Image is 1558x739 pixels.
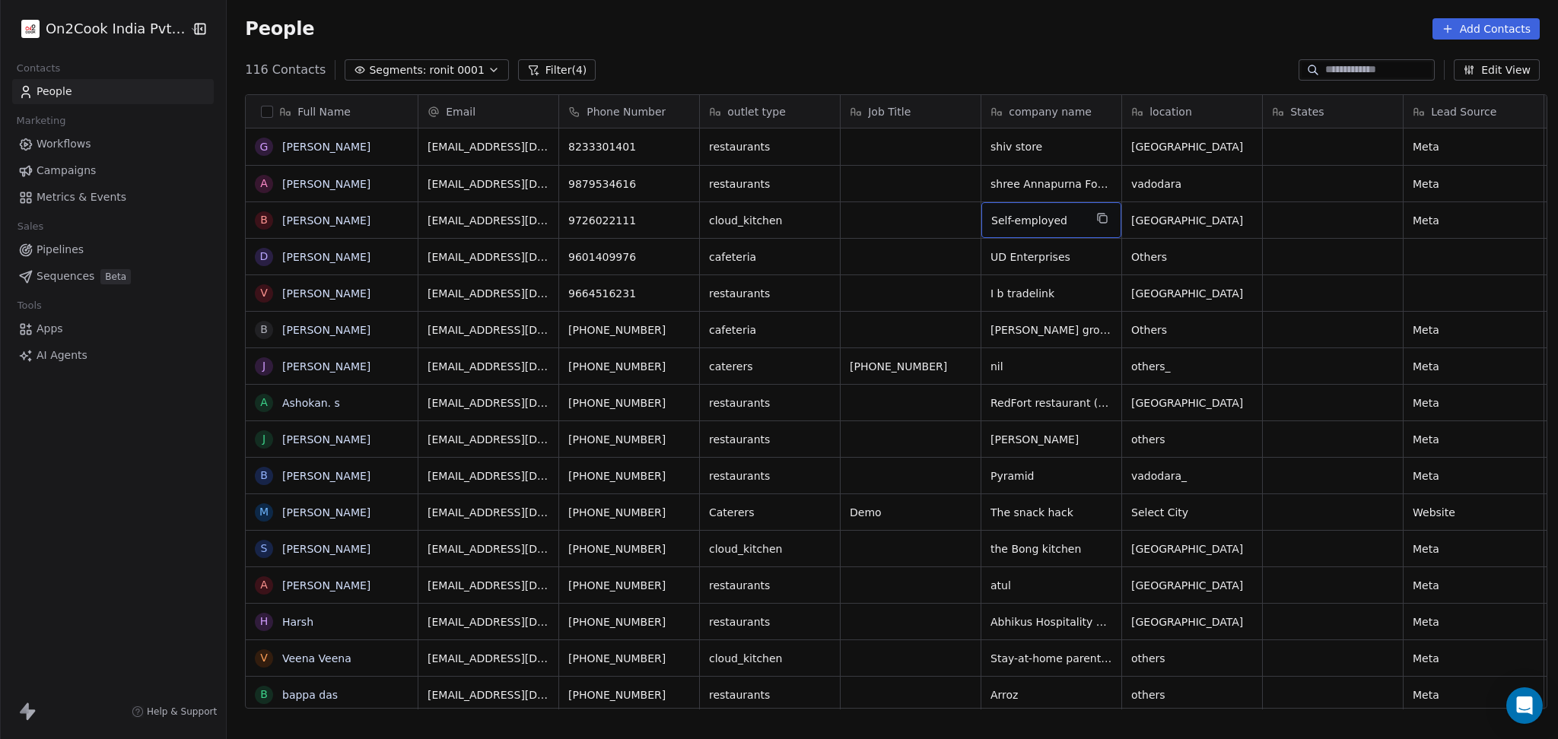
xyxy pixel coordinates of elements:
div: A [260,395,268,411]
span: 9726022111 [568,213,690,228]
span: 116 Contacts [245,61,326,79]
div: Open Intercom Messenger [1506,687,1543,724]
span: [PHONE_NUMBER] [568,468,690,484]
span: restaurants [709,614,831,630]
div: A [260,577,268,593]
span: restaurants [709,687,831,703]
span: others [1131,432,1253,447]
span: Meta [1413,395,1534,411]
span: [GEOGRAPHIC_DATA] [1131,213,1253,228]
span: [EMAIL_ADDRESS][DOMAIN_NAME] [428,139,549,154]
span: vadodara_ [1131,468,1253,484]
span: [PHONE_NUMBER] [568,651,690,666]
span: Stay-at-home parent & home made food products like mushroom pickles & millet related(g.v.mushroom... [990,651,1112,666]
span: restaurants [709,578,831,593]
span: [GEOGRAPHIC_DATA] [1131,286,1253,301]
a: [PERSON_NAME] [282,324,370,336]
span: [PHONE_NUMBER] [568,505,690,520]
span: nil [990,359,1112,374]
span: States [1290,104,1324,119]
span: vadodara [1131,176,1253,192]
div: J [262,431,265,447]
span: Phone Number [587,104,666,119]
span: Metrics & Events [37,189,126,205]
span: [PHONE_NUMBER] [568,687,690,703]
span: Lead Source [1431,104,1496,119]
button: Add Contacts [1432,18,1540,40]
span: Meta [1413,468,1534,484]
span: Meta [1413,687,1534,703]
span: Sales [11,215,50,238]
span: cloud_kitchen [709,541,831,557]
span: ronit 0001 [429,62,484,78]
a: [PERSON_NAME] [282,579,370,592]
span: People [245,17,314,40]
a: Workflows [12,132,214,157]
span: 9664516231 [568,286,690,301]
span: Tools [11,294,48,317]
span: Meta [1413,541,1534,557]
span: [GEOGRAPHIC_DATA] [1131,541,1253,557]
span: 9601409976 [568,249,690,265]
span: [PHONE_NUMBER] [568,578,690,593]
span: Meta [1413,176,1534,192]
span: [EMAIL_ADDRESS][DOMAIN_NAME] [428,505,549,520]
span: [EMAIL_ADDRESS][DOMAIN_NAME] [428,213,549,228]
span: RedFort restaurant ([GEOGRAPHIC_DATA] ) [990,395,1112,411]
span: Others [1131,249,1253,265]
a: [PERSON_NAME] [282,360,370,373]
span: [PHONE_NUMBER] [568,322,690,338]
span: Abhikus Hospitality LLP [990,614,1112,630]
span: restaurants [709,176,831,192]
span: [EMAIL_ADDRESS][DOMAIN_NAME] [428,176,549,192]
div: Lead Source [1404,95,1544,128]
span: [EMAIL_ADDRESS][DOMAIN_NAME] [428,359,549,374]
a: bappa das [282,689,338,701]
a: [PERSON_NAME] [282,470,370,482]
span: Meta [1413,359,1534,374]
span: shree Annapurna Foods. [990,176,1112,192]
span: Workflows [37,136,91,152]
a: [PERSON_NAME] [282,141,370,153]
span: restaurants [709,432,831,447]
span: company name [1009,104,1092,119]
div: Email [418,95,558,128]
span: [EMAIL_ADDRESS][DOMAIN_NAME] [428,541,549,557]
span: Job Title [868,104,911,119]
span: The snack hack [990,505,1112,520]
span: [EMAIL_ADDRESS][DOMAIN_NAME] [428,395,549,411]
span: others [1131,651,1253,666]
a: [PERSON_NAME] [282,543,370,555]
div: Phone Number [559,95,699,128]
a: [PERSON_NAME] [282,214,370,227]
div: M [259,504,269,520]
span: UD Enterprises [990,249,1112,265]
div: B [260,212,268,228]
div: v [260,285,268,301]
span: On2Cook India Pvt. Ltd. [46,19,186,39]
span: Help & Support [147,706,217,718]
span: shiv store [990,139,1112,154]
span: caterers [709,359,831,374]
span: AI Agents [37,347,87,363]
span: cafeteria [709,249,831,265]
span: People [37,84,72,100]
span: [PHONE_NUMBER] [568,432,690,447]
div: D [260,249,269,265]
span: cloud_kitchen [709,651,831,666]
span: Arroz [990,687,1112,703]
span: Meta [1413,651,1534,666]
div: H [260,614,269,630]
span: Apps [37,321,63,337]
a: [PERSON_NAME] [282,433,370,446]
span: [GEOGRAPHIC_DATA] [1131,578,1253,593]
span: Meta [1413,139,1534,154]
a: Campaigns [12,158,214,183]
a: People [12,79,214,104]
span: atul [990,578,1112,593]
span: [EMAIL_ADDRESS][DOMAIN_NAME] [428,249,549,265]
span: Beta [100,269,131,284]
div: States [1263,95,1403,128]
div: S [261,541,268,557]
span: Pyramid [990,468,1112,484]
